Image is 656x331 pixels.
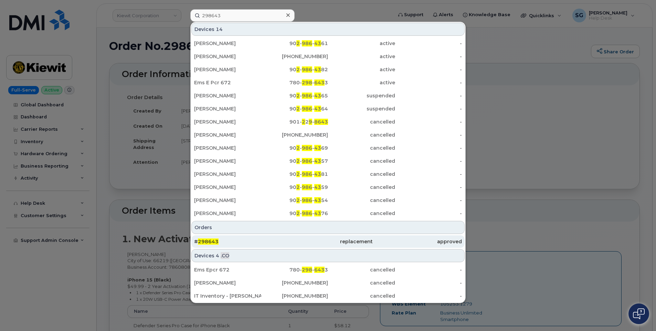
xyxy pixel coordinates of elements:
span: 43 [314,158,321,164]
a: [PERSON_NAME][PHONE_NUMBER]cancelled- [191,129,465,141]
div: approved [373,238,462,245]
div: cancelled [328,266,395,273]
div: [PERSON_NAME] [194,66,261,73]
div: cancelled [328,171,395,178]
span: 43 [314,106,321,112]
a: [PERSON_NAME]902-986-4382active- [191,63,465,76]
span: 986 [302,158,312,164]
span: .CO [221,252,229,259]
a: [PERSON_NAME]902-986-4354cancelled- [191,194,465,206]
div: 90 - - 64 [261,105,328,112]
div: 90 - - 81 [261,171,328,178]
div: cancelled [328,279,395,286]
div: [PHONE_NUMBER] [261,292,328,299]
div: 90 - - 69 [261,145,328,151]
span: 2 [296,145,300,151]
div: # [194,238,283,245]
div: [PERSON_NAME] [194,92,261,99]
a: [PERSON_NAME]902-986-4365suspended- [191,89,465,102]
span: 986 [302,171,312,177]
div: [PERSON_NAME] [194,105,261,112]
div: cancelled [328,145,395,151]
div: 90 - - 76 [261,210,328,217]
div: active [328,79,395,86]
div: 90 - - 65 [261,92,328,99]
span: 43 [314,93,321,99]
span: 986 [302,93,312,99]
div: - [395,266,462,273]
div: [PERSON_NAME] [194,40,261,47]
a: [PERSON_NAME]902-986-4357cancelled- [191,155,465,167]
a: [PERSON_NAME][PHONE_NUMBER]active- [191,50,465,63]
div: [PERSON_NAME] [194,145,261,151]
div: - [395,210,462,217]
a: Ems Epcr 672780-298-6433cancelled- [191,264,465,276]
span: 2 [296,197,300,203]
span: 643 [314,79,325,86]
div: [PHONE_NUMBER] [261,131,328,138]
div: - [395,145,462,151]
div: cancelled [328,197,395,204]
div: [PERSON_NAME] [194,131,261,138]
span: 986 [302,66,312,73]
div: [PHONE_NUMBER] [261,279,328,286]
span: 2 [296,66,300,73]
a: [PERSON_NAME]902-986-4361active- [191,37,465,50]
img: Open chat [633,308,645,319]
span: 9 [309,119,312,125]
span: 986 [302,106,312,112]
div: suspended [328,92,395,99]
div: active [328,53,395,60]
div: - [395,292,462,299]
div: replacement [283,238,372,245]
div: cancelled [328,158,395,164]
span: 643 [314,267,325,273]
span: 2 [296,184,300,190]
div: 90 - - 61 [261,40,328,47]
div: - [395,279,462,286]
div: Ems Epcr 672 [194,266,261,273]
div: - [395,66,462,73]
span: 43 [314,40,321,46]
span: 43 [314,145,321,151]
a: [PERSON_NAME]901-229-8643cancelled- [191,116,465,128]
div: 90 - - 57 [261,158,328,164]
div: - [395,40,462,47]
span: 43 [314,184,321,190]
div: 90 - - 54 [261,197,328,204]
div: [PERSON_NAME] [194,53,261,60]
span: 2 [296,158,300,164]
a: #298643replacementapproved [191,235,465,248]
span: 986 [302,40,312,46]
a: Ems E Pcr 672780-298-6433active- [191,76,465,89]
div: active [328,40,395,47]
a: [PERSON_NAME][PHONE_NUMBER]cancelled- [191,277,465,289]
span: 43 [314,210,321,216]
a: IT Inventory - [PERSON_NAME][PHONE_NUMBER]cancelled- [191,290,465,302]
span: 2 [296,93,300,99]
span: 14 [216,26,223,33]
span: 43 [314,197,321,203]
div: - [395,184,462,191]
span: 4 [216,252,219,259]
div: [PHONE_NUMBER] [261,53,328,60]
span: 2 [296,171,300,177]
div: - [395,197,462,204]
span: 986 [302,197,312,203]
div: - [395,79,462,86]
span: 298 [302,267,312,273]
div: [PERSON_NAME] [194,279,261,286]
div: 780- - 3 [261,266,328,273]
div: IT Inventory - [PERSON_NAME] [194,292,261,299]
span: 986 [302,184,312,190]
div: cancelled [328,292,395,299]
span: 2 [296,106,300,112]
a: [PERSON_NAME]902-986-4376cancelled- [191,207,465,220]
span: 43 [314,66,321,73]
div: [PERSON_NAME] [194,184,261,191]
div: cancelled [328,131,395,138]
div: - [395,92,462,99]
span: 2 [296,40,300,46]
span: 8643 [314,119,328,125]
div: 780- - 3 [261,79,328,86]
